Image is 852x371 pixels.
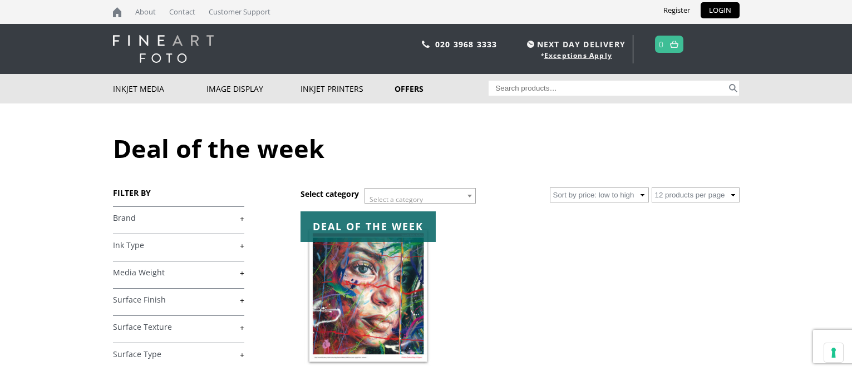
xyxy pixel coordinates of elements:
a: Image Display [206,74,301,103]
a: Register [655,2,698,18]
a: 0 [659,36,664,52]
img: phone.svg [422,41,430,48]
a: Inkjet Printers [301,74,395,103]
img: time.svg [527,41,534,48]
h1: Deal of the week [113,131,740,165]
a: + [113,295,244,305]
img: logo-white.svg [113,35,214,63]
a: + [113,349,244,360]
h4: Media Weight [113,261,244,283]
select: Shop order [550,187,649,202]
a: + [113,240,244,251]
a: Exceptions Apply [544,51,612,60]
h4: Surface Type [113,343,244,365]
div: Deal of the week [301,211,435,242]
span: Select a category [370,195,423,204]
h4: Ink Type [113,234,244,256]
button: Your consent preferences for tracking technologies [824,343,843,362]
a: 020 3968 3333 [435,39,498,50]
a: + [113,213,244,224]
a: LOGIN [701,2,740,18]
button: Search [727,81,740,96]
h4: Surface Texture [113,315,244,338]
span: NEXT DAY DELIVERY [524,38,626,51]
a: + [113,268,244,278]
h4: Surface Finish [113,288,244,310]
h3: Select category [301,189,359,199]
input: Search products… [489,81,727,96]
a: Inkjet Media [113,74,207,103]
h3: FILTER BY [113,187,244,198]
a: Offers [395,74,489,103]
h4: Brand [113,206,244,229]
a: + [113,322,244,333]
img: basket.svg [670,41,678,48]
